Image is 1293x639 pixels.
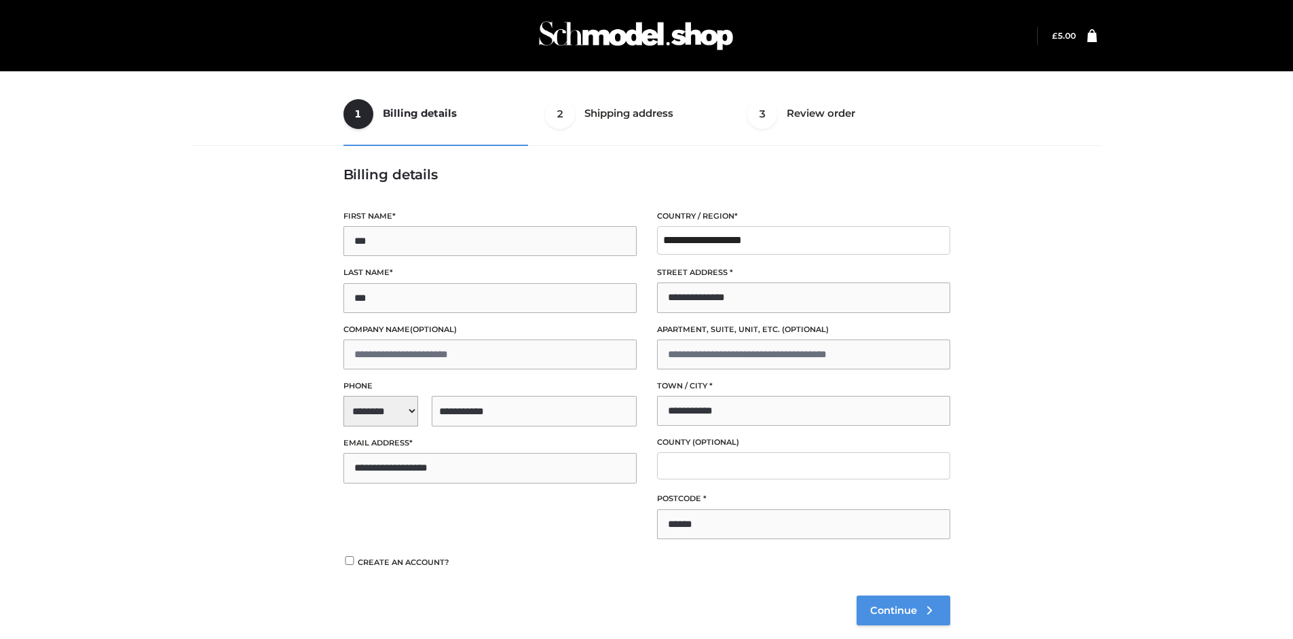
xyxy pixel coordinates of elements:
label: Email address [343,437,637,450]
span: (optional) [782,325,829,334]
h3: Billing details [343,166,950,183]
span: Continue [870,604,917,617]
img: Schmodel Admin 964 [534,9,738,62]
label: Last name [343,266,637,279]
label: Street address [657,266,950,279]
label: Country / Region [657,210,950,223]
label: Company name [343,323,637,336]
label: Phone [343,380,637,392]
label: Apartment, suite, unit, etc. [657,323,950,336]
a: £5.00 [1052,31,1076,41]
span: Create an account? [358,558,449,567]
label: First name [343,210,637,223]
a: Continue [857,596,950,625]
label: County [657,436,950,449]
input: Create an account? [343,556,356,565]
label: Town / City [657,380,950,392]
span: £ [1052,31,1057,41]
span: (optional) [410,325,457,334]
span: (optional) [692,437,739,447]
bdi: 5.00 [1052,31,1076,41]
label: Postcode [657,492,950,505]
